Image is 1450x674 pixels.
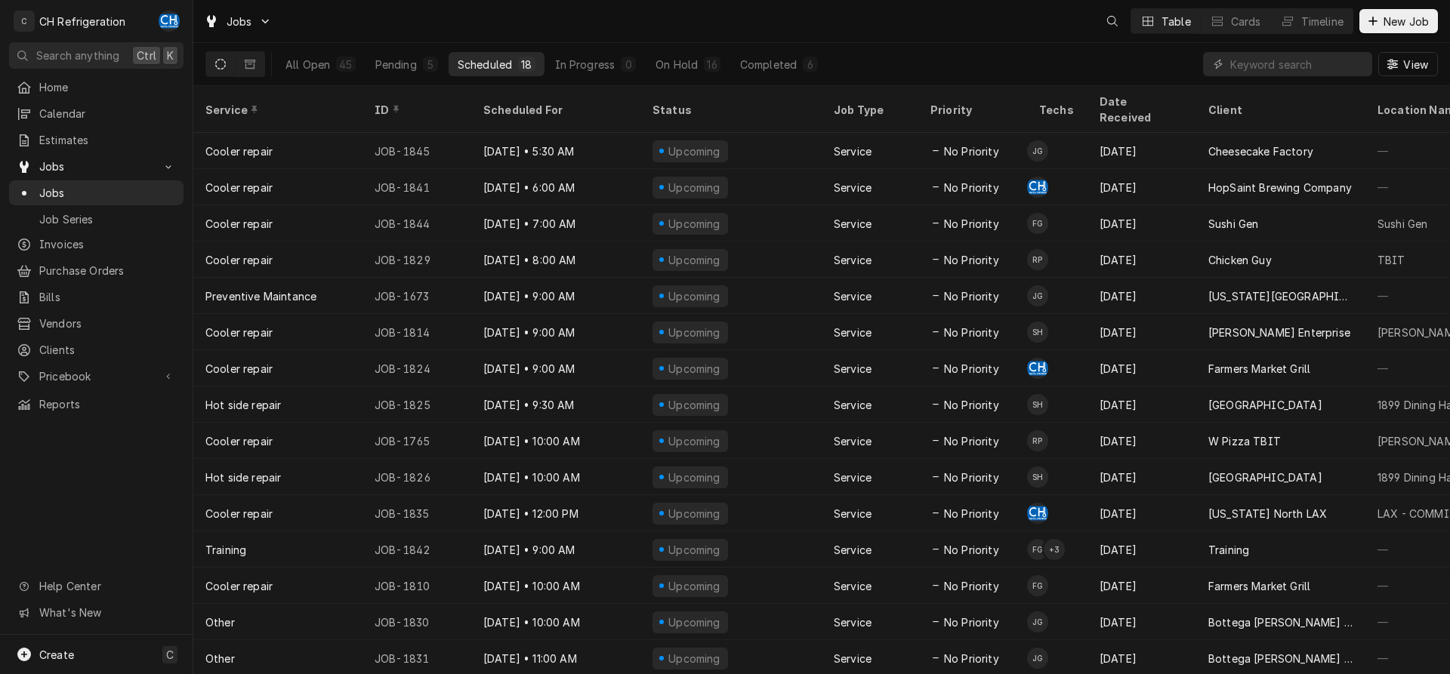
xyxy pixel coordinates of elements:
div: Upcoming [667,614,723,630]
span: Clients [39,342,176,358]
div: Service [834,469,872,485]
span: Estimates [39,132,176,148]
div: CH [159,11,180,32]
div: Ruben Perez's Avatar [1027,430,1048,451]
div: Service [834,180,872,195]
a: Go to Help Center [9,574,184,599]
div: Service [834,325,872,340]
button: Open search [1100,9,1125,33]
div: Bottega [PERSON_NAME] Downtown [1208,651,1353,666]
div: Cooler repair [205,180,273,195]
div: SH [1027,322,1048,343]
div: Completed [740,57,797,72]
span: No Priority [944,325,999,340]
div: Cooler repair [205,252,273,268]
div: Training [1208,542,1249,558]
div: SH [1027,466,1048,488]
div: 45 [339,57,352,72]
div: SH [1027,394,1048,415]
div: Steven Hiraga's Avatar [1027,466,1048,488]
div: Upcoming [667,433,723,449]
div: Service [834,288,872,304]
div: Cheesecake Factory [1208,143,1313,159]
div: Upcoming [667,216,723,232]
input: Keyword search [1230,52,1365,76]
div: On Hold [656,57,698,72]
button: View [1378,52,1438,76]
span: No Priority [944,252,999,268]
span: No Priority [944,433,999,449]
span: New Job [1381,14,1432,29]
div: Farmers Market Grill [1208,361,1310,377]
div: Chicken Guy [1208,252,1272,268]
div: Farmers Market Grill [1208,578,1310,594]
span: No Priority [944,506,999,522]
div: [GEOGRAPHIC_DATA] [1208,469,1322,485]
div: In Progress [555,57,615,72]
div: Upcoming [667,469,723,485]
div: Service [834,397,872,413]
span: No Priority [944,469,999,485]
div: Upcoming [667,651,723,666]
div: Techs [1039,102,1075,118]
div: [DATE] • 6:00 AM [471,169,640,205]
div: Service [834,542,872,558]
div: Service [205,102,347,118]
div: Bottega [PERSON_NAME] WEHO [1208,614,1353,630]
div: [DATE] • 10:00 AM [471,604,640,640]
div: CH [1027,503,1048,524]
div: [DATE] [1087,386,1196,423]
div: JOB-1765 [362,423,471,459]
a: Purchase Orders [9,258,184,283]
div: Upcoming [667,361,723,377]
div: Table [1162,14,1191,29]
div: JG [1027,611,1048,632]
span: No Priority [944,216,999,232]
a: Go to Pricebook [9,364,184,389]
span: No Priority [944,651,999,666]
a: Invoices [9,232,184,257]
div: JOB-1824 [362,350,471,386]
div: Josh Galindo's Avatar [1027,285,1048,306]
span: No Priority [944,143,999,159]
a: Reports [9,392,184,417]
div: RP [1027,430,1048,451]
div: [DATE] • 9:00 AM [471,350,640,386]
span: Create [39,648,74,661]
div: JOB-1830 [362,604,471,640]
div: Cooler repair [205,143,273,159]
div: CH [1027,177,1048,198]
div: Service [834,614,872,630]
div: [US_STATE][GEOGRAPHIC_DATA], [PERSON_NAME][GEOGRAPHIC_DATA] [1208,288,1353,304]
div: [GEOGRAPHIC_DATA] [1208,397,1322,413]
div: Status [652,102,807,118]
div: Upcoming [667,506,723,522]
div: Service [834,433,872,449]
div: [DATE] • 9:00 AM [471,314,640,350]
div: JOB-1829 [362,242,471,278]
div: All Open [285,57,330,72]
div: 6 [806,57,815,72]
a: Job Series [9,207,184,232]
div: Sushi Gen [1377,216,1427,232]
div: CH [1027,358,1048,379]
div: [DATE] [1087,314,1196,350]
div: Josh Galindo's Avatar [1027,611,1048,632]
div: [DATE] • 10:00 AM [471,459,640,495]
div: Cooler repair [205,361,273,377]
span: No Priority [944,288,999,304]
div: Preventive Maintance [205,288,316,304]
div: [DATE] • 5:30 AM [471,133,640,169]
span: K [167,48,174,63]
div: Chris Hiraga's Avatar [1027,177,1048,198]
a: Home [9,75,184,100]
div: Hot side repair [205,397,281,413]
div: JOB-1835 [362,495,471,531]
div: Service [834,143,872,159]
span: Jobs [227,14,252,29]
div: ID [375,102,456,118]
span: No Priority [944,578,999,594]
div: W Pizza TBIT [1208,433,1281,449]
div: Upcoming [667,180,723,195]
div: Service [834,506,872,522]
